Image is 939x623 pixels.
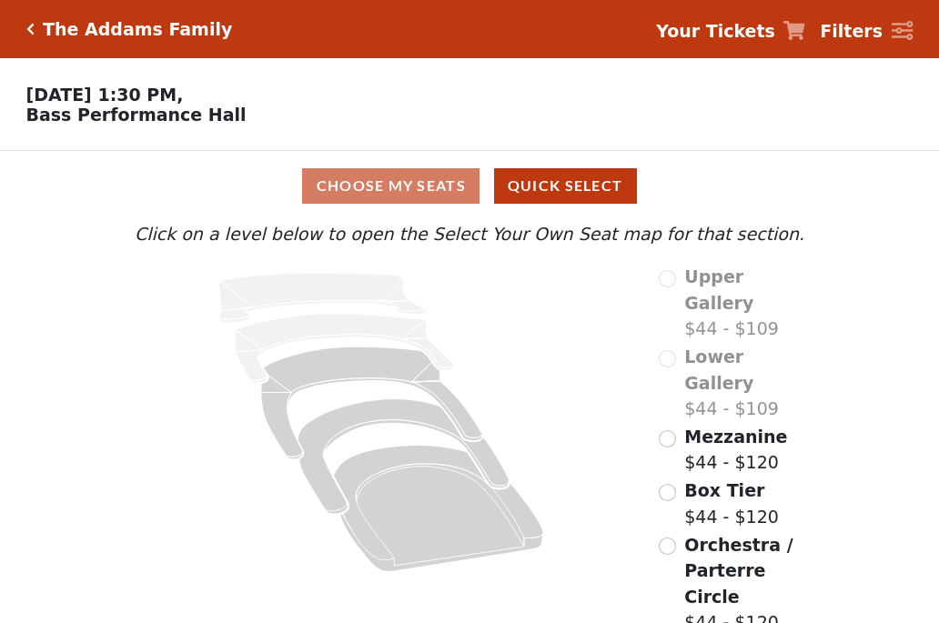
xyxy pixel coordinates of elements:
[656,18,805,45] a: Your Tickets
[684,347,753,393] span: Lower Gallery
[494,168,637,204] button: Quick Select
[684,480,764,500] span: Box Tier
[26,23,35,35] a: Click here to go back to filters
[684,424,787,476] label: $44 - $120
[684,344,809,422] label: $44 - $109
[656,21,775,41] strong: Your Tickets
[334,446,544,572] path: Orchestra / Parterre Circle - Seats Available: 125
[684,266,753,313] span: Upper Gallery
[236,314,455,383] path: Lower Gallery - Seats Available: 0
[130,221,809,247] p: Click on a level below to open the Select Your Own Seat map for that section.
[219,273,427,323] path: Upper Gallery - Seats Available: 0
[43,19,232,40] h5: The Addams Family
[820,18,913,45] a: Filters
[684,535,793,607] span: Orchestra / Parterre Circle
[684,427,787,447] span: Mezzanine
[684,264,809,342] label: $44 - $109
[820,21,883,41] strong: Filters
[684,477,779,529] label: $44 - $120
